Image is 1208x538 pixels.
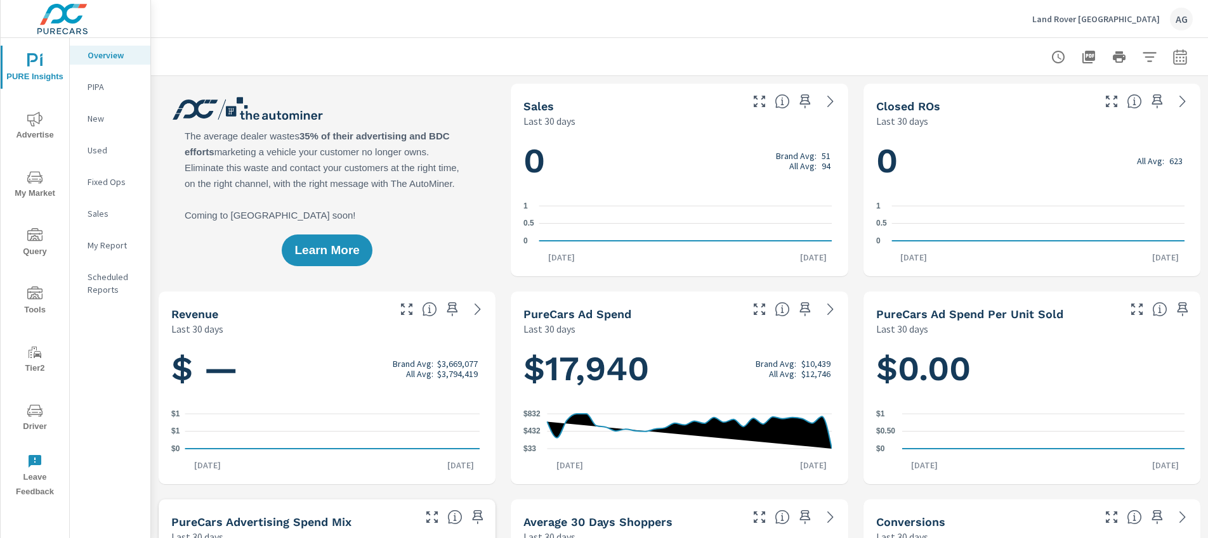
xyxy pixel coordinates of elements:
p: Last 30 days [523,321,575,336]
div: AG [1170,8,1193,30]
span: Save this to your personalized report [442,299,463,319]
span: Save this to your personalized report [1172,299,1193,319]
a: See more details in report [820,507,841,527]
h5: Conversions [876,515,945,528]
p: Sales [88,207,140,220]
button: Make Fullscreen [749,91,770,112]
a: See more details in report [468,299,488,319]
button: Make Fullscreen [422,507,442,527]
text: 0 [523,236,528,245]
div: Scheduled Reports [70,267,150,299]
h5: Revenue [171,307,218,321]
p: [DATE] [902,459,947,471]
p: Scheduled Reports [88,271,140,296]
span: Number of Repair Orders Closed by the selected dealership group over the selected time range. [So... [1127,94,1142,109]
p: All Avg: [406,369,433,379]
span: Query [4,228,65,259]
p: [DATE] [1143,251,1188,264]
p: [DATE] [791,251,836,264]
div: PIPA [70,77,150,96]
p: Last 30 days [523,113,575,129]
p: [DATE] [548,459,592,471]
p: 51 [822,151,830,161]
p: 623 [1169,156,1183,166]
div: My Report [70,236,150,255]
p: Last 30 days [876,113,928,129]
p: [DATE] [1143,459,1188,471]
p: Brand Avg: [756,359,796,369]
text: $1 [876,409,885,418]
div: nav menu [1,38,69,504]
text: $0.50 [876,427,895,436]
text: 0 [876,236,881,245]
text: $0 [171,444,180,453]
h5: Average 30 Days Shoppers [523,515,673,528]
p: Land Rover [GEOGRAPHIC_DATA] [1032,13,1160,25]
p: New [88,112,140,125]
div: Fixed Ops [70,172,150,191]
text: 0.5 [523,219,534,228]
h1: $0.00 [876,347,1188,390]
p: $12,746 [801,369,830,379]
button: Make Fullscreen [1101,507,1122,527]
div: Used [70,141,150,160]
p: 94 [822,161,830,171]
span: Save this to your personalized report [468,507,488,527]
button: Learn More [282,234,372,266]
text: 0.5 [876,219,887,228]
span: Learn More [294,245,359,256]
h1: $ — [171,347,483,390]
span: Total cost of media for all PureCars channels for the selected dealership group over the selected... [775,302,790,317]
span: Save this to your personalized report [1147,507,1167,527]
text: $832 [523,409,541,418]
text: $1 [171,427,180,436]
p: [DATE] [185,459,230,471]
span: Save this to your personalized report [795,91,815,112]
p: Fixed Ops [88,176,140,188]
p: [DATE] [891,251,936,264]
p: My Report [88,239,140,252]
p: [DATE] [539,251,584,264]
span: A rolling 30 day total of daily Shoppers on the dealership website, averaged over the selected da... [775,509,790,525]
p: Last 30 days [876,321,928,336]
div: Sales [70,204,150,223]
p: Brand Avg: [393,359,433,369]
button: Apply Filters [1137,44,1162,70]
text: 1 [523,202,528,210]
button: Make Fullscreen [397,299,417,319]
p: All Avg: [769,369,796,379]
button: "Export Report to PDF" [1076,44,1101,70]
button: Make Fullscreen [749,507,770,527]
text: $33 [523,444,536,453]
span: Average cost of advertising per each vehicle sold at the dealer over the selected date range. The... [1152,302,1167,317]
span: Leave Feedback [4,454,65,499]
p: $3,669,077 [437,359,478,369]
span: Save this to your personalized report [795,299,815,319]
button: Make Fullscreen [749,299,770,319]
text: $0 [876,444,885,453]
span: The number of dealer-specified goals completed by a visitor. [Source: This data is provided by th... [1127,509,1142,525]
p: [DATE] [791,459,836,471]
button: Select Date Range [1167,44,1193,70]
h5: PureCars Ad Spend Per Unit Sold [876,307,1063,321]
p: Overview [88,49,140,61]
span: Number of vehicles sold by the dealership over the selected date range. [Source: This data is sou... [775,94,790,109]
p: Used [88,144,140,157]
h5: Closed ROs [876,99,940,113]
p: $3,794,419 [437,369,478,379]
text: $1 [171,409,180,418]
p: $10,439 [801,359,830,369]
span: My Market [4,170,65,201]
p: PIPA [88,80,140,93]
a: See more details in report [820,299,841,319]
span: Driver [4,403,65,434]
p: Last 30 days [171,321,223,336]
p: All Avg: [789,161,817,171]
h1: $17,940 [523,347,835,390]
p: All Avg: [1137,156,1164,166]
span: Tier2 [4,345,65,376]
h5: PureCars Advertising Spend Mix [171,515,351,528]
a: See more details in report [820,91,841,112]
button: Print Report [1106,44,1132,70]
a: See more details in report [1172,507,1193,527]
